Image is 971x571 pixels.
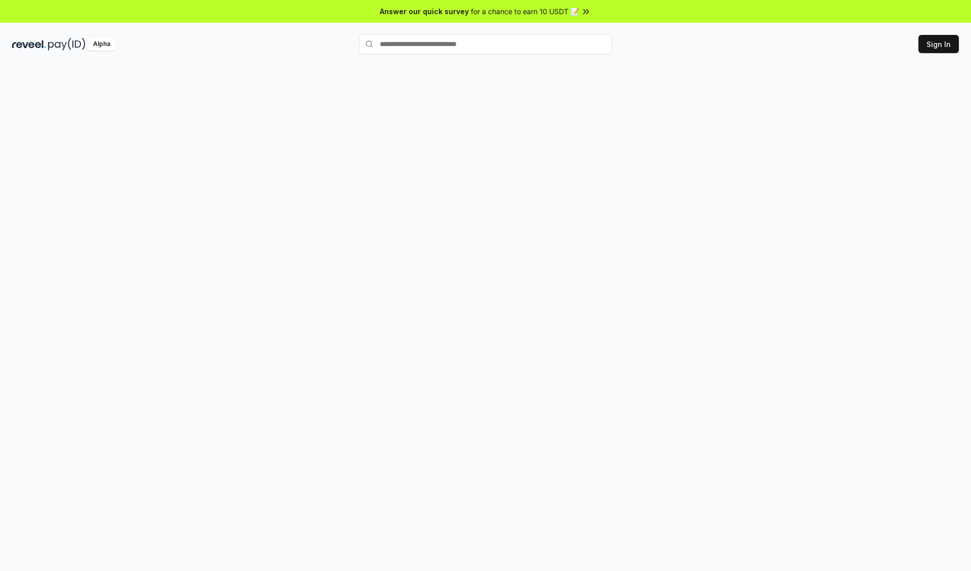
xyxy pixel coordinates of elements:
span: for a chance to earn 10 USDT 📝 [471,6,579,17]
div: Alpha [87,38,116,51]
button: Sign In [918,35,959,53]
span: Answer our quick survey [380,6,469,17]
img: reveel_dark [12,38,46,51]
img: pay_id [48,38,85,51]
